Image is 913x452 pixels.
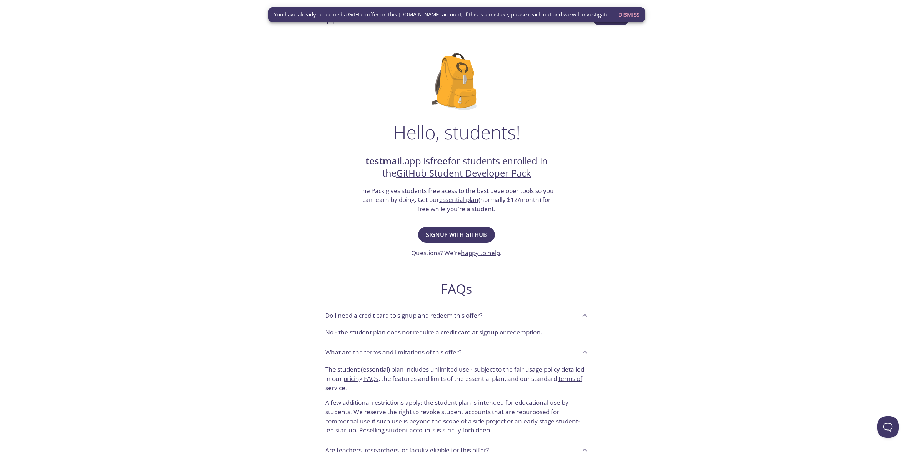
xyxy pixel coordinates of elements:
[461,249,500,257] a: happy to help
[343,374,378,383] a: pricing FAQs
[418,227,495,243] button: Signup with GitHub
[320,362,594,441] div: What are the terms and limitations of this offer?
[358,186,555,214] h3: The Pack gives students free acess to the best developer tools so you can learn by doing. Get our...
[426,230,487,240] span: Signup with GitHub
[325,392,588,435] p: A few additional restrictions apply: the student plan is intended for educational use by students...
[282,12,319,25] strong: testmail
[325,365,588,392] p: The student (essential) plan includes unlimited use - subject to the fair usage policy detailed i...
[320,343,594,362] div: What are the terms and limitations of this offer?
[432,53,481,110] img: github-student-backpack.png
[274,11,610,18] span: You have already redeemed a GitHub offer on this [DOMAIN_NAME] account; if this is a mistake, ple...
[358,155,555,180] h2: .app is for students enrolled in the
[325,348,461,357] p: What are the terms and limitations of this offer?
[325,374,582,392] a: terms of service
[325,311,482,320] p: Do I need a credit card to signup and redeem this offer?
[430,155,448,167] strong: free
[393,121,520,143] h1: Hello, students!
[325,328,588,337] p: No - the student plan does not require a credit card at signup or redemption.
[320,281,594,297] h2: FAQs
[320,306,594,325] div: Do I need a credit card to signup and redeem this offer?
[411,248,502,258] h3: Questions? We're .
[616,8,642,21] button: Dismiss
[396,167,531,179] a: GitHub Student Developer Pack
[439,195,478,204] a: essential plan
[366,155,402,167] strong: testmail
[877,416,899,438] iframe: Help Scout Beacon - Open
[320,325,594,343] div: Do I need a credit card to signup and redeem this offer?
[618,10,639,19] span: Dismiss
